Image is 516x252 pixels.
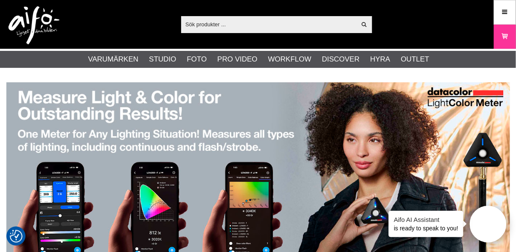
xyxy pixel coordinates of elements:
a: Pro Video [217,54,257,65]
div: is ready to speak to you! [389,211,463,237]
a: Foto [187,54,207,65]
a: Studio [149,54,176,65]
a: Hyra [370,54,390,65]
button: Samtyckesinställningar [10,229,22,244]
a: Discover [322,54,360,65]
a: Workflow [268,54,311,65]
img: logo.png [8,6,59,45]
input: Sök produkter ... [181,18,356,31]
img: Revisit consent button [10,230,22,243]
a: Varumärken [88,54,139,65]
a: Outlet [401,54,429,65]
h4: Aifo AI Assistant [394,215,458,224]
